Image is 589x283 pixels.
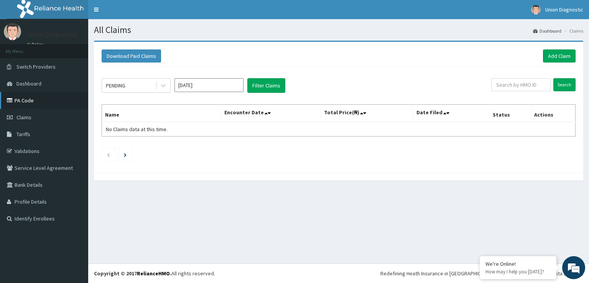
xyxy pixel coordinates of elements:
[413,105,490,122] th: Date Filed
[531,105,575,122] th: Actions
[4,196,146,222] textarea: Type your message and hit 'Enter'
[490,105,531,122] th: Status
[562,28,583,34] li: Claims
[533,28,561,34] a: Dashboard
[321,105,413,122] th: Total Price(₦)
[16,114,31,121] span: Claims
[14,38,31,58] img: d_794563401_company_1708531726252_794563401
[4,23,21,40] img: User Image
[545,6,583,13] span: Union Diagnostic
[88,263,589,283] footer: All rights reserved.
[531,5,541,15] img: User Image
[124,151,127,158] a: Next page
[16,80,41,87] span: Dashboard
[27,42,45,47] a: Online
[221,105,321,122] th: Encounter Date
[107,151,110,158] a: Previous page
[40,43,129,53] div: Chat with us now
[485,268,551,275] p: How may I help you today?
[543,49,576,63] a: Add Claim
[106,82,125,89] div: PENDING
[27,31,77,38] p: Union Diagnostic
[102,49,161,63] button: Download Paid Claims
[553,78,576,91] input: Search
[106,126,168,133] span: No Claims data at this time.
[247,78,285,93] button: Filter Claims
[126,4,144,22] div: Minimize live chat window
[44,90,106,167] span: We're online!
[102,105,221,122] th: Name
[94,25,583,35] h1: All Claims
[491,78,551,91] input: Search by HMO ID
[16,131,30,138] span: Tariffs
[94,270,171,277] strong: Copyright © 2017 .
[380,270,583,277] div: Redefining Heath Insurance in [GEOGRAPHIC_DATA] using Telemedicine and Data Science!
[16,63,56,70] span: Switch Providers
[174,78,243,92] input: Select Month and Year
[137,270,170,277] a: RelianceHMO
[485,260,551,267] div: We're Online!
